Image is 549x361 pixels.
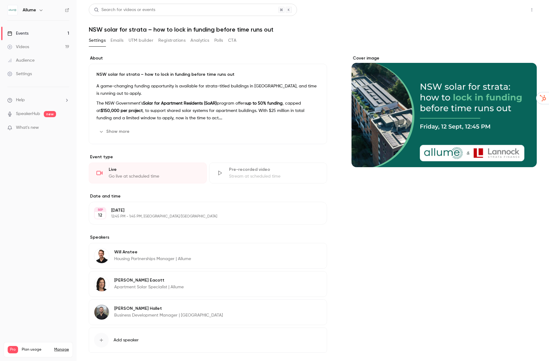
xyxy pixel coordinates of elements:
button: CTA [228,36,236,45]
img: Allume [8,5,17,15]
div: Liz Eacott[PERSON_NAME] EacottApartment Solar Specialist | Allume [89,271,327,297]
strong: $150,000 per project [101,109,143,113]
button: Settings [89,36,106,45]
p: The NSW Government’s program offers , capped at , to support shared solar systems for apartment b... [96,100,319,122]
div: Pre-recorded video [229,167,319,173]
span: Plan usage [22,347,51,352]
strong: up to 50% funding [246,101,283,106]
p: Event type [89,154,327,160]
img: Liz Eacott [94,277,109,291]
button: Registrations [158,36,186,45]
button: Analytics [190,36,209,45]
div: Videos [7,44,29,50]
iframe: Noticeable Trigger [62,125,69,131]
p: 12 [98,212,102,218]
div: Stream at scheduled time [229,173,319,179]
li: help-dropdown-opener [7,97,69,103]
p: [PERSON_NAME] Eacott [114,277,184,283]
strong: Solar for Apartment Residents (SoAR) [143,101,217,106]
p: [PERSON_NAME] Hallet [114,305,223,312]
p: NSW solar for strata – how to lock in funding before time runs out [96,71,319,78]
div: Search for videos or events [94,7,155,13]
h6: Allume [23,7,36,13]
button: Add speaker [89,328,327,353]
button: Emails [111,36,123,45]
img: Will Anstee [94,248,109,263]
span: Help [16,97,25,103]
button: Polls [214,36,223,45]
div: Keith Hallet[PERSON_NAME] HalletBusiness Development Manager | [GEOGRAPHIC_DATA] [89,299,327,325]
label: Cover image [352,55,537,61]
div: Settings [7,71,32,77]
div: Live [109,167,199,173]
div: Go live at scheduled time [109,173,199,179]
p: Housing Partnerships Manager | Allume [114,256,191,262]
label: Date and time [89,193,327,199]
span: new [44,111,56,117]
p: [DATE] [111,207,295,213]
p: Will Anstee [114,249,191,255]
label: Speakers [89,234,327,240]
button: Show more [96,127,133,136]
button: UTM builder [129,36,153,45]
a: SpeakerHub [16,111,40,117]
span: Pro [8,346,18,353]
div: SEP [95,208,106,212]
p: A game-changing funding opportunity is available for strata-titled buildings in [GEOGRAPHIC_DATA]... [96,83,319,97]
section: Cover image [352,55,537,167]
div: Pre-recorded videoStream at scheduled time [209,163,327,183]
div: Will AnsteeWill AnsteeHousing Partnerships Manager | Allume [89,243,327,269]
button: Share [498,4,522,16]
span: What's new [16,125,39,131]
div: Audience [7,57,35,63]
p: 12:45 PM - 1:45 PM, [GEOGRAPHIC_DATA]/[GEOGRAPHIC_DATA] [111,214,295,219]
span: Add speaker [114,337,139,343]
a: Manage [54,347,69,352]
h1: NSW solar for strata – how to lock in funding before time runs out [89,26,537,33]
p: Business Development Manager | [GEOGRAPHIC_DATA] [114,312,223,318]
div: LiveGo live at scheduled time [89,163,207,183]
div: Events [7,30,28,36]
label: About [89,55,327,61]
img: Keith Hallet [94,305,109,320]
p: Apartment Solar Specialist | Allume [114,284,184,290]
